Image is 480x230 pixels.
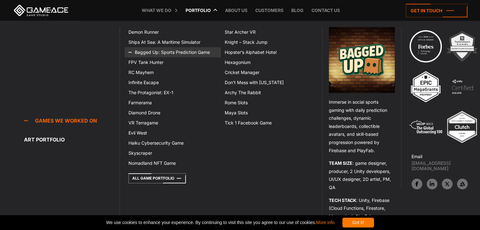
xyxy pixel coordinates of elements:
a: Farmerama [125,98,221,108]
p: : game designer, producer, 2 Unity developers, UI/UX designer, 2D artist, PM, QA [329,159,395,191]
a: Diamond Drone [125,108,221,118]
p: : Unity, Firebase (Cloud Functions, Firestore, Messaging), PlayFab, Photoshop [329,196,395,228]
a: VR Terragame [125,118,221,128]
div: Got it! [342,218,374,227]
a: RC Mayhem [125,67,221,78]
img: Bagged up logo top [329,27,395,93]
a: FPV Tank Hunter [125,57,221,67]
a: Bagged Up: Sports Prediction Game [125,47,221,57]
span: We use cookies to enhance your experience. By continuing to visit this site you agree to our use ... [106,218,334,227]
strong: TECH STACK [329,198,356,203]
a: The Protagonist: EX-1 [125,88,221,98]
a: Infinite Escape [125,78,221,88]
a: Don’t Mess with [US_STATE] [221,78,317,88]
a: Games we worked on [24,114,120,127]
a: Maya Slots [221,108,317,118]
img: 4 [445,69,480,104]
a: Get in touch [406,4,467,17]
img: 2 [445,29,479,64]
img: Technology council badge program ace 2025 game ace [408,29,443,64]
img: Top ar vr development company gaming 2025 game ace [445,110,479,144]
a: Star Archer VR [221,27,317,37]
a: Art portfolio [24,133,120,146]
a: All Game Portfolio [128,173,186,183]
a: [EMAIL_ADDRESS][DOMAIN_NAME] [412,160,480,171]
a: Archy The Rabbit [221,88,317,98]
a: Hopster’s Alphabet Hotel [221,47,317,57]
strong: Email [412,154,422,159]
strong: TEAM SIZE [329,160,353,166]
img: 5 [408,110,443,144]
a: Ships At Sea: A Maritime Simulator [125,37,221,47]
a: Cricket Manager [221,67,317,78]
img: 3 [408,69,443,104]
a: Skyscraper [125,148,221,158]
a: More info [316,220,334,225]
a: Demon Runner [125,27,221,37]
a: Tick 1 Facebook Game [221,118,317,128]
a: Evil West [125,128,221,138]
p: Immerse in social sports gaming with daily prediction challenges, dynamic leaderboards, collectib... [329,98,395,154]
a: Rome Slots [221,98,317,108]
a: Knight – Stack Jump [221,37,317,47]
a: Nomadland NFT Game [125,158,221,168]
a: Haiku Cybersecurity Game [125,138,221,148]
a: Hexagonium [221,57,317,67]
